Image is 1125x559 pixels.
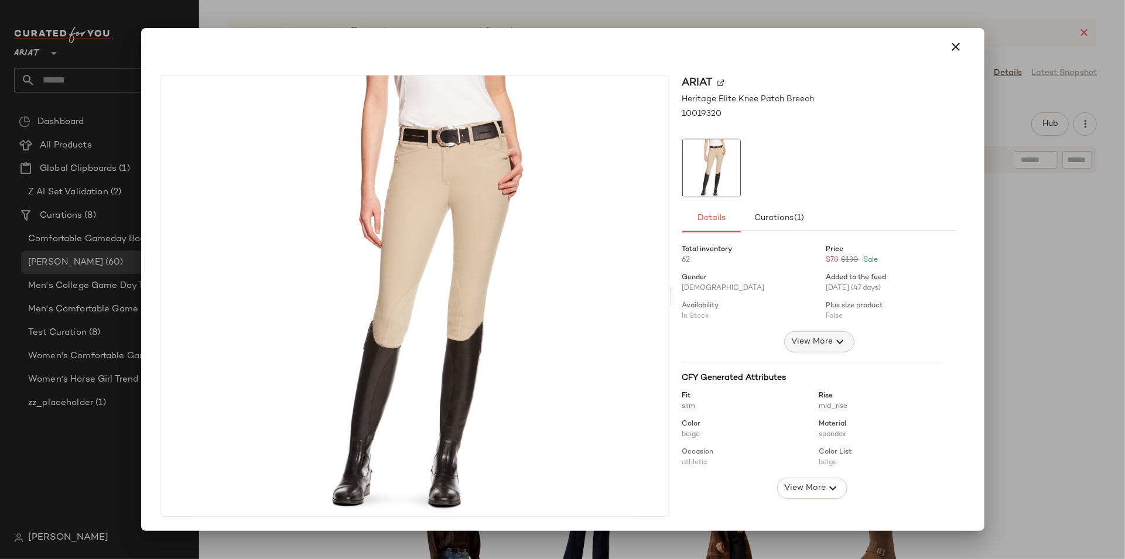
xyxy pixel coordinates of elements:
[794,214,804,223] span: (1)
[791,335,833,349] span: View More
[160,76,669,516] img: 10019320_front.jpg
[753,214,804,223] span: Curations
[682,75,713,91] span: Ariat
[717,80,724,87] img: svg%3e
[682,372,942,384] div: CFY Generated Attributes
[697,214,726,223] span: Details
[682,108,722,120] span: 10019320
[777,478,847,499] button: View More
[682,93,815,105] span: Heritage Elite Knee Patch Breech
[784,331,854,352] button: View More
[683,139,740,197] img: 10019320_front.jpg
[784,481,826,495] span: View More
